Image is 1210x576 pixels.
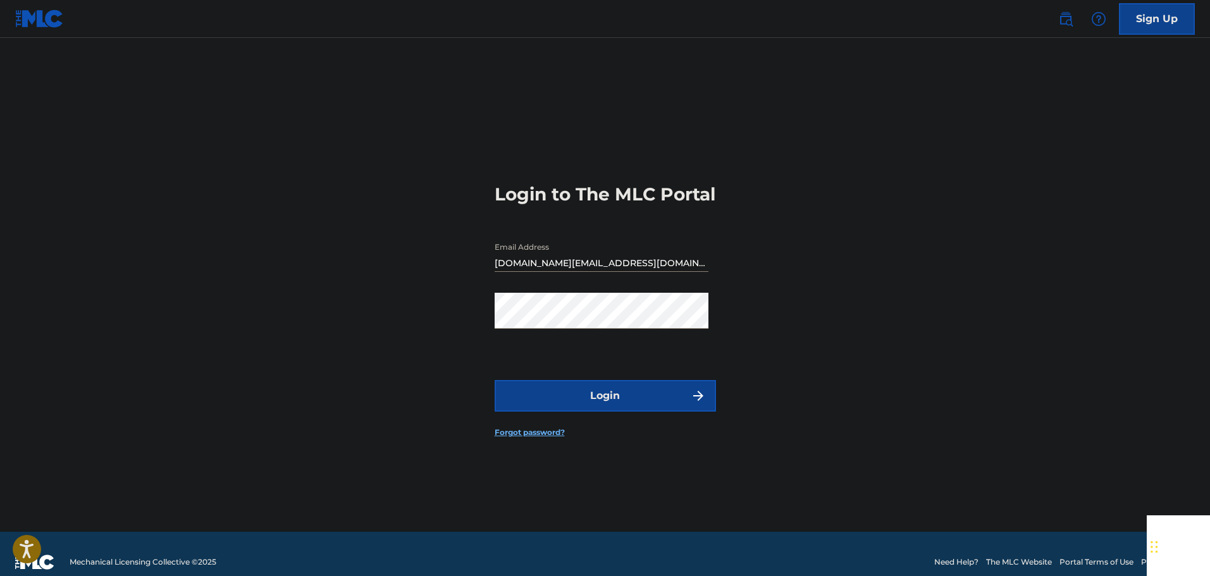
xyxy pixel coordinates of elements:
[1147,515,1210,576] iframe: Chat Widget
[1119,3,1195,35] a: Sign Up
[495,380,716,412] button: Login
[1058,11,1073,27] img: search
[495,183,715,205] h3: Login to The MLC Portal
[70,556,216,568] span: Mechanical Licensing Collective © 2025
[495,427,565,438] a: Forgot password?
[15,9,64,28] img: MLC Logo
[1059,556,1133,568] a: Portal Terms of Use
[1151,528,1158,566] div: Arrastar
[1141,556,1195,568] a: Privacy Policy
[1053,6,1078,32] a: Public Search
[934,556,978,568] a: Need Help?
[15,555,54,570] img: logo
[1147,515,1210,576] div: Widget de chat
[986,556,1052,568] a: The MLC Website
[691,388,706,403] img: f7272a7cc735f4ea7f67.svg
[1091,11,1106,27] img: help
[1086,6,1111,32] div: Help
